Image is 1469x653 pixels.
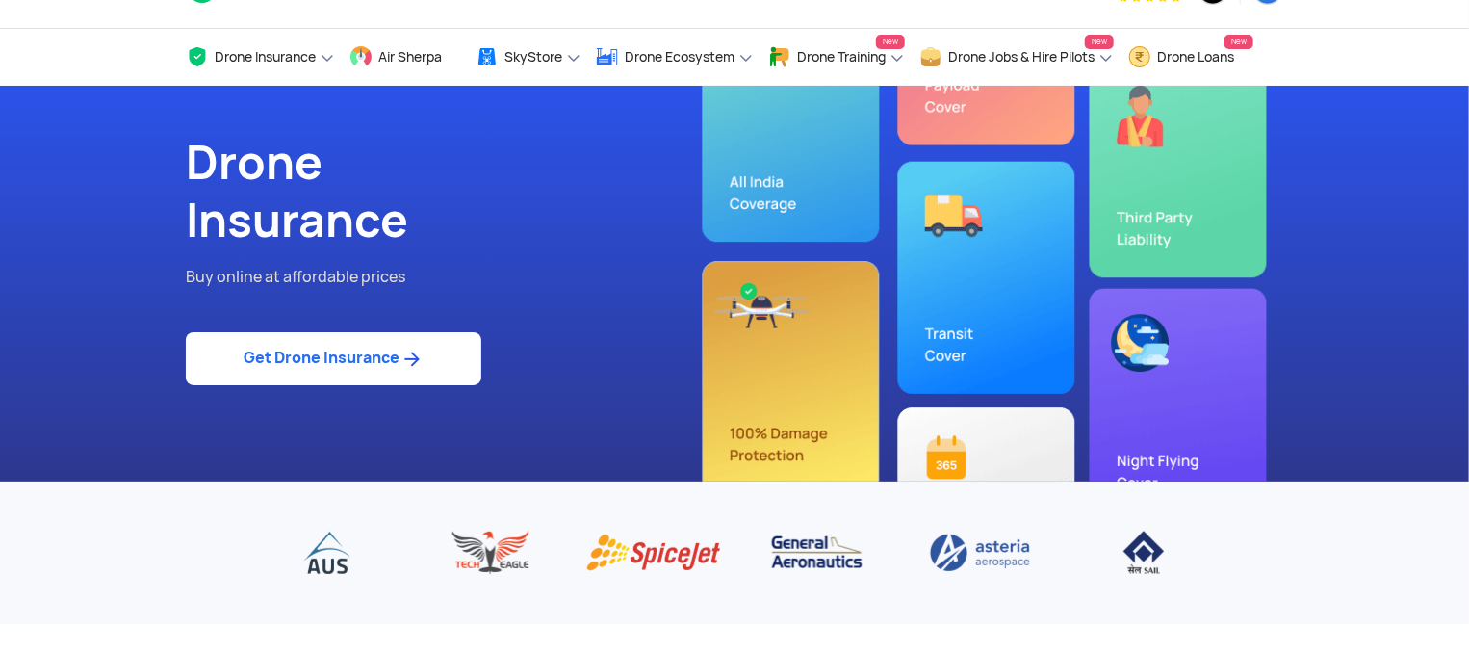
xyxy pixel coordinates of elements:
[948,49,1095,65] span: Drone Jobs & Hire Pilots
[349,29,461,86] a: Air Sherpa
[1128,29,1253,86] a: Drone LoansNew
[260,530,395,576] img: AUS
[797,49,886,65] span: Drone Training
[186,29,335,86] a: Drone Insurance
[186,265,720,290] p: Buy online at affordable prices
[596,29,754,86] a: Drone Ecosystem
[186,332,481,385] a: Get Drone Insurance
[378,49,442,65] span: Air Sherpa
[424,530,558,576] img: Tech Eagle
[876,35,905,49] span: New
[1157,49,1234,65] span: Drone Loans
[625,49,734,65] span: Drone Ecosystem
[913,530,1047,576] img: Asteria aerospace
[504,49,562,65] span: SkyStore
[768,29,905,86] a: Drone TrainingNew
[215,49,316,65] span: Drone Insurance
[186,134,720,249] h1: Drone Insurance
[750,530,885,576] img: General Aeronautics
[1085,35,1114,49] span: New
[476,29,581,86] a: SkyStore
[1224,35,1253,49] span: New
[586,530,721,576] img: Spice Jet
[919,29,1114,86] a: Drone Jobs & Hire PilotsNew
[399,348,424,371] img: ic_arrow_forward_blue.svg
[1076,530,1211,576] img: IISCO Steel Plant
